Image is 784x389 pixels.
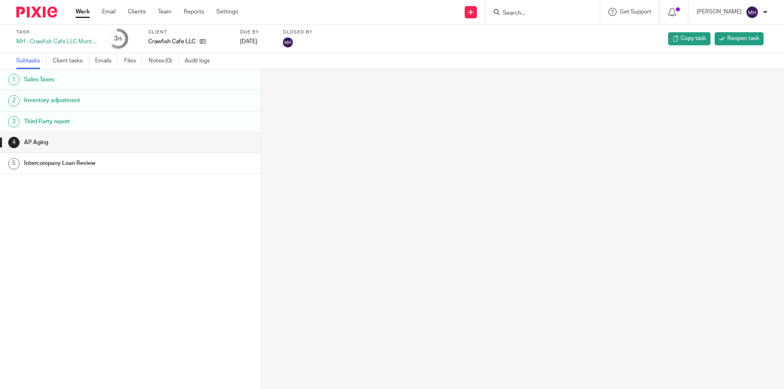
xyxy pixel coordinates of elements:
div: [DATE] [240,38,273,46]
p: [PERSON_NAME] [697,8,742,16]
div: 4 [8,137,20,148]
a: Work [76,8,90,16]
h1: Sales Taxes [24,73,177,86]
label: Client [148,29,230,36]
img: Pixie [16,7,57,18]
div: MH - Crawfish Cafe LLC Monthly Task [16,38,98,46]
a: Team [158,8,171,16]
h1: Intercompany Loan Review [24,157,177,169]
a: Settings [216,8,238,16]
a: Notes (0) [149,53,178,69]
label: Due by [240,29,273,36]
div: 5 [8,158,20,169]
input: Search [502,10,575,17]
h1: Inventory adjustment [24,94,177,107]
label: Closed by [283,29,312,36]
a: Reopen task [715,32,764,45]
a: Files [124,53,143,69]
a: Email [102,8,116,16]
h1: Third Party report [24,116,177,128]
img: MJ Hernandez [283,38,293,47]
label: Task [16,29,98,36]
a: Reports [184,8,204,16]
span: Reopen task [727,34,759,42]
div: 3 [8,116,20,127]
a: Subtasks [16,53,47,69]
i: Open client page [200,38,206,44]
small: /5 [118,37,122,41]
img: svg%3E [746,6,759,19]
span: Copy task [681,34,706,42]
a: Client tasks [53,53,89,69]
a: Copy task [668,32,710,45]
a: Emails [95,53,118,69]
span: Get Support [620,9,651,15]
h1: AP Aging [24,136,177,149]
a: Audit logs [185,53,216,69]
a: Clients [128,8,146,16]
div: 1 [8,74,20,85]
p: Crawfish Cafe LLC [148,38,196,46]
div: 2 [8,95,20,107]
div: 3 [114,34,122,43]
